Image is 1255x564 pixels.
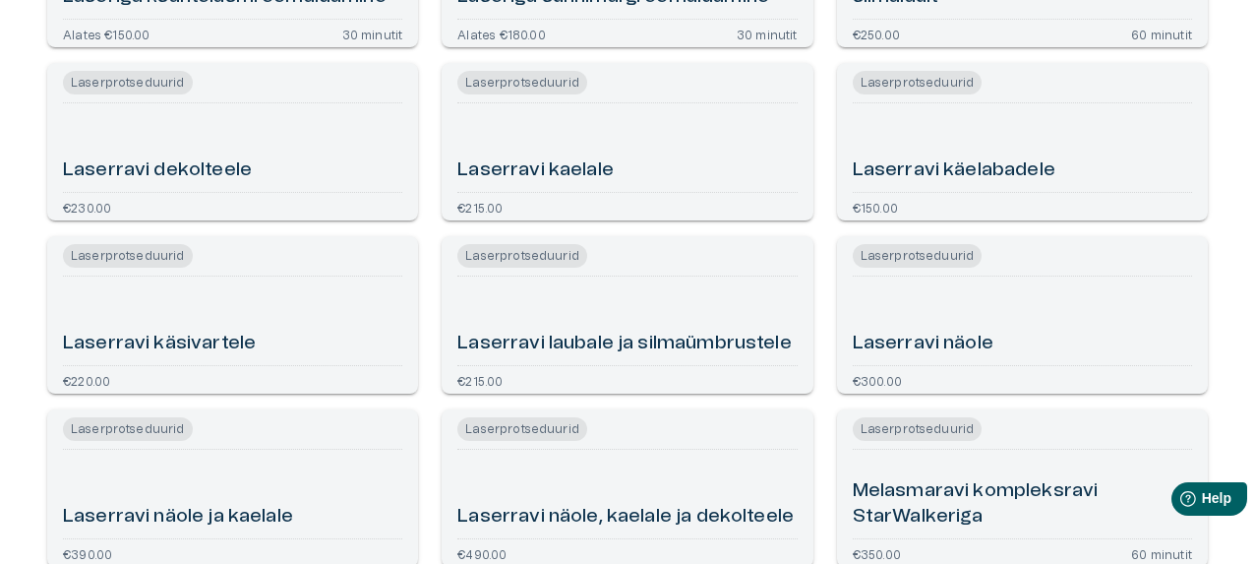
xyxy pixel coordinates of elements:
[63,331,256,357] h6: Laserravi käsivartele
[853,28,900,39] p: €250.00
[853,331,993,357] h6: Laserravi näole
[853,547,901,559] p: €350.00
[853,157,1055,184] h6: Laserravi käelabadele
[442,236,812,394] a: Open service booking details
[457,28,545,39] p: Alates €180.00
[837,63,1208,220] a: Open service booking details
[853,417,983,441] span: Laserprotseduurid
[47,236,418,394] a: Open service booking details
[63,504,293,531] h6: Laserravi näole ja kaelale
[457,71,587,94] span: Laserprotseduurid
[457,201,503,213] p: €215.00
[63,547,112,559] p: €390.00
[63,71,193,94] span: Laserprotseduurid
[457,504,794,531] h6: Laserravi näole, kaelale ja dekolteele
[442,63,812,220] a: Open service booking details
[63,244,193,268] span: Laserprotseduurid
[457,244,587,268] span: Laserprotseduurid
[457,331,791,357] h6: Laserravi laubale ja silmaümbrustele
[853,374,902,386] p: €300.00
[63,417,193,441] span: Laserprotseduurid
[1131,547,1192,559] p: 60 minutit
[737,28,798,39] p: 30 minutit
[837,236,1208,394] a: Open service booking details
[1102,474,1255,530] iframe: Help widget launcher
[63,201,111,213] p: €230.00
[457,374,503,386] p: €215.00
[853,201,898,213] p: €150.00
[457,547,507,559] p: €490.00
[63,157,252,184] h6: Laserravi dekolteele
[47,63,418,220] a: Open service booking details
[853,71,983,94] span: Laserprotseduurid
[457,417,587,441] span: Laserprotseduurid
[342,28,403,39] p: 30 minutit
[853,244,983,268] span: Laserprotseduurid
[1131,28,1192,39] p: 60 minutit
[853,478,1192,531] h6: Melasmaravi kompleksravi StarWalkeriga
[457,157,614,184] h6: Laserravi kaelale
[63,374,110,386] p: €220.00
[63,28,149,39] p: Alates €150.00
